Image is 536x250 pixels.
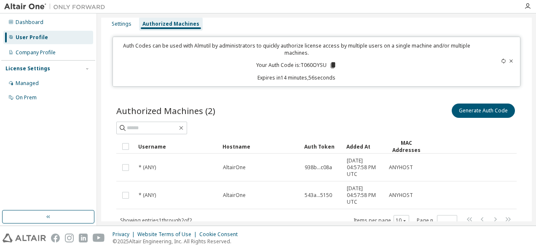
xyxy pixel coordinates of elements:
[116,105,215,117] span: Authorized Machines (2)
[256,61,337,69] p: Your Auth Code is: T060OYSU
[51,234,60,242] img: facebook.svg
[118,74,475,81] p: Expires in 14 minutes, 56 seconds
[5,65,50,72] div: License Settings
[79,234,88,242] img: linkedin.svg
[65,234,74,242] img: instagram.svg
[304,140,340,153] div: Auth Token
[93,234,105,242] img: youtube.svg
[347,157,381,178] span: [DATE] 04:57:58 PM UTC
[452,104,515,118] button: Generate Auth Code
[16,94,37,101] div: On Prem
[16,34,48,41] div: User Profile
[3,234,46,242] img: altair_logo.svg
[389,164,413,171] span: ANYHOST
[396,217,407,224] button: 10
[113,231,137,238] div: Privacy
[347,185,381,205] span: [DATE] 04:57:58 PM UTC
[305,164,332,171] span: 938b...c08a
[16,49,56,56] div: Company Profile
[305,192,332,199] span: 543a...5150
[16,19,43,26] div: Dashboard
[16,80,39,87] div: Managed
[139,164,156,171] span: * (ANY)
[223,192,246,199] span: AltairOne
[139,192,156,199] span: * (ANY)
[138,140,216,153] div: Username
[354,215,409,226] span: Items per page
[120,217,192,224] span: Showing entries 1 through 2 of 2
[142,21,199,27] div: Authorized Machines
[389,139,424,154] div: MAC Addresses
[4,3,110,11] img: Altair One
[346,140,382,153] div: Added At
[112,21,131,27] div: Settings
[137,231,199,238] div: Website Terms of Use
[223,164,246,171] span: AltairOne
[389,192,413,199] span: ANYHOST
[199,231,243,238] div: Cookie Consent
[222,140,297,153] div: Hostname
[113,238,243,245] p: © 2025 Altair Engineering, Inc. All Rights Reserved.
[417,215,457,226] span: Page n.
[118,42,475,56] p: Auth Codes can be used with Almutil by administrators to quickly authorize license access by mult...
